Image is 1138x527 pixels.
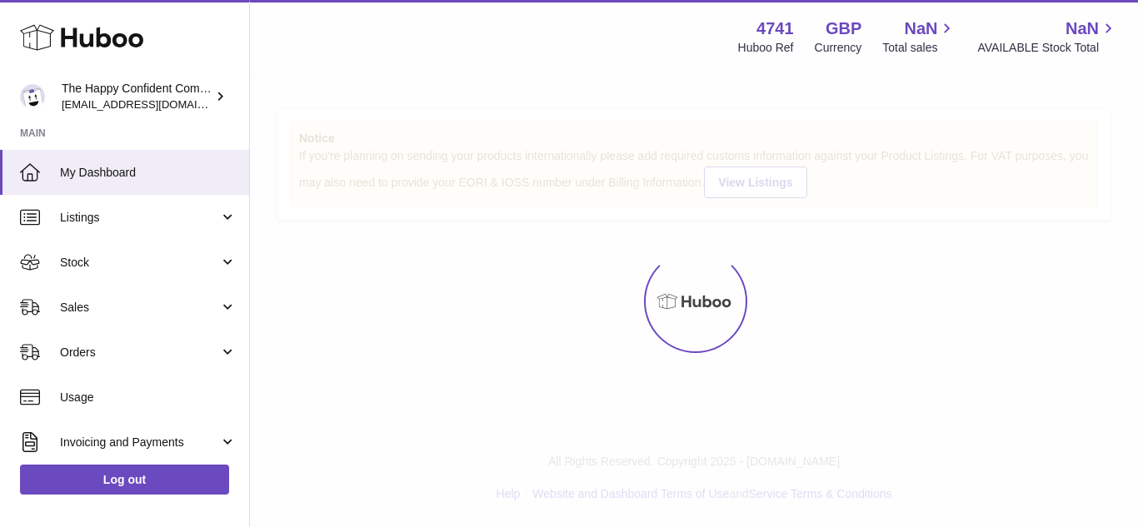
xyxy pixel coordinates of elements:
[977,17,1118,56] a: NaN AVAILABLE Stock Total
[60,390,237,405] span: Usage
[882,40,956,56] span: Total sales
[20,84,45,109] img: contact@happyconfident.com
[826,17,861,40] strong: GBP
[904,17,937,40] span: NaN
[1066,17,1099,40] span: NaN
[60,165,237,181] span: My Dashboard
[60,300,219,316] span: Sales
[62,97,245,111] span: [EMAIL_ADDRESS][DOMAIN_NAME]
[815,40,862,56] div: Currency
[738,40,794,56] div: Huboo Ref
[62,81,212,112] div: The Happy Confident Company
[60,255,219,271] span: Stock
[60,345,219,360] span: Orders
[60,435,219,450] span: Invoicing and Payments
[756,17,794,40] strong: 4741
[60,210,219,226] span: Listings
[20,465,229,495] a: Log out
[882,17,956,56] a: NaN Total sales
[977,40,1118,56] span: AVAILABLE Stock Total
